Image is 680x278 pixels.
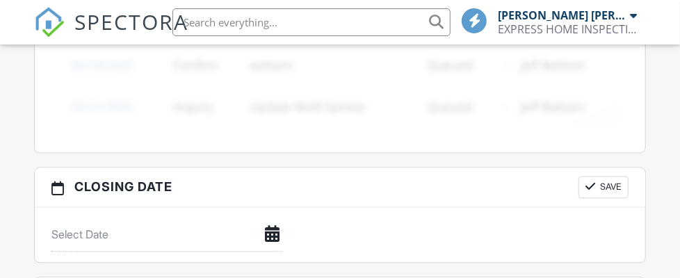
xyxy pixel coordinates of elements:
input: Select Date [51,218,282,252]
div: [PERSON_NAME] [PERSON_NAME] [498,8,626,22]
a: SPECTORA [34,19,188,48]
span: SPECTORA [74,7,188,36]
span: Closing date [74,177,172,196]
input: Search everything... [172,8,451,36]
img: The Best Home Inspection Software - Spectora [34,7,65,38]
img: blurred-tasks-251b60f19c3f713f9215ee2a18cbf2105fc2d72fcd585247cf5e9ec0c957c1dd.png [51,32,629,138]
button: Save [578,176,629,198]
div: EXPRESS HOME INSPECTIONS, LLc [498,22,637,36]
